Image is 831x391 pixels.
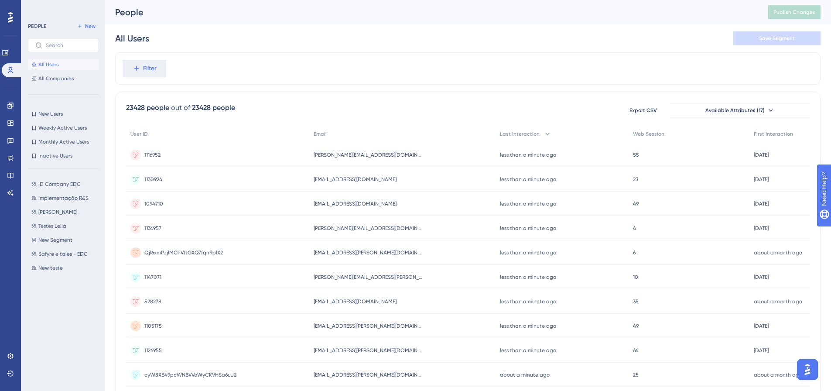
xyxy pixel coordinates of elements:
span: [PERSON_NAME][EMAIL_ADDRESS][PERSON_NAME][DOMAIN_NAME] [314,274,423,281]
button: All Companies [28,73,99,84]
div: People [115,6,746,18]
span: Qjl6xmPzjlMChVftGXQ7fqnRplX2 [144,249,223,256]
button: Testes Leila [28,221,104,231]
span: 4 [633,225,636,232]
button: Export CSV [621,103,665,117]
iframe: UserGuiding AI Assistant Launcher [794,357,821,383]
span: 66 [633,347,638,354]
span: 1116952 [144,151,161,158]
button: New teste [28,263,104,273]
time: less than a minute ago [500,152,556,158]
time: about a month ago [754,298,802,305]
div: PEOPLE [28,23,46,30]
time: less than a minute ago [500,323,556,329]
span: [EMAIL_ADDRESS][PERSON_NAME][DOMAIN_NAME] [314,371,423,378]
span: 1105175 [144,322,162,329]
time: [DATE] [754,152,769,158]
time: about a minute ago [500,372,550,378]
span: Last Interaction [500,130,540,137]
span: 1147071 [144,274,161,281]
span: New Users [38,110,63,117]
button: Filter [123,60,166,77]
span: 55 [633,151,639,158]
span: Testes Leila [38,223,66,230]
span: All Users [38,61,58,68]
span: User ID [130,130,148,137]
time: less than a minute ago [500,225,556,231]
span: 35 [633,298,639,305]
time: [DATE] [754,347,769,353]
button: Implementação R&S [28,193,104,203]
span: Weekly Active Users [38,124,87,131]
span: 25 [633,371,639,378]
span: [EMAIL_ADDRESS][PERSON_NAME][DOMAIN_NAME] [314,322,423,329]
span: [EMAIL_ADDRESS][DOMAIN_NAME] [314,298,397,305]
time: about a month ago [754,250,802,256]
span: Need Help? [21,2,55,13]
span: Web Session [633,130,664,137]
span: All Companies [38,75,74,82]
span: [PERSON_NAME] [38,209,77,216]
span: 49 [633,322,639,329]
div: out of [171,103,190,113]
span: ID Company EDC [38,181,81,188]
div: All Users [115,32,149,45]
span: Publish Changes [773,9,815,16]
span: 528278 [144,298,161,305]
button: New Users [28,109,99,119]
span: Available Attributes (17) [705,107,765,114]
span: 1130924 [144,176,162,183]
span: 10 [633,274,638,281]
span: [PERSON_NAME][EMAIL_ADDRESS][DOMAIN_NAME] [314,151,423,158]
span: New teste [38,264,63,271]
time: less than a minute ago [500,274,556,280]
span: 6 [633,249,636,256]
span: New Segment [38,237,72,244]
time: about a month ago [754,372,802,378]
time: [DATE] [754,323,769,329]
span: [PERSON_NAME][EMAIL_ADDRESS][DOMAIN_NAME] [314,225,423,232]
time: less than a minute ago [500,347,556,353]
time: less than a minute ago [500,201,556,207]
span: [EMAIL_ADDRESS][PERSON_NAME][DOMAIN_NAME] [314,249,423,256]
button: All Users [28,59,99,70]
time: less than a minute ago [500,176,556,182]
button: ID Company EDC [28,179,104,189]
button: Save Segment [733,31,821,45]
button: Inactive Users [28,151,99,161]
span: Save Segment [759,35,795,42]
span: Filter [143,63,157,74]
input: Search [46,42,91,48]
time: less than a minute ago [500,298,556,305]
span: Implementação R&S [38,195,89,202]
button: New Segment [28,235,104,245]
time: less than a minute ago [500,250,556,256]
button: [PERSON_NAME] [28,207,104,217]
span: 1094710 [144,200,163,207]
span: New [85,23,96,30]
button: Available Attributes (17) [670,103,810,117]
div: 23428 people [192,103,235,113]
span: Email [314,130,327,137]
button: Publish Changes [768,5,821,19]
button: New [74,21,99,31]
span: [EMAIL_ADDRESS][DOMAIN_NAME] [314,200,397,207]
button: Safyre e tales - EDC [28,249,104,259]
span: First Interaction [754,130,793,137]
button: Monthly Active Users [28,137,99,147]
time: [DATE] [754,201,769,207]
span: [EMAIL_ADDRESS][PERSON_NAME][DOMAIN_NAME] [314,347,423,354]
time: [DATE] [754,274,769,280]
time: [DATE] [754,176,769,182]
span: [EMAIL_ADDRESS][DOMAIN_NAME] [314,176,397,183]
span: Inactive Users [38,152,72,159]
span: 1126955 [144,347,162,354]
span: Safyre e tales - EDC [38,250,88,257]
span: 49 [633,200,639,207]
span: cyW8XB49pcWNBVVoWyCKVHSa6uJ2 [144,371,236,378]
span: Export CSV [629,107,657,114]
span: 23 [633,176,638,183]
time: [DATE] [754,225,769,231]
